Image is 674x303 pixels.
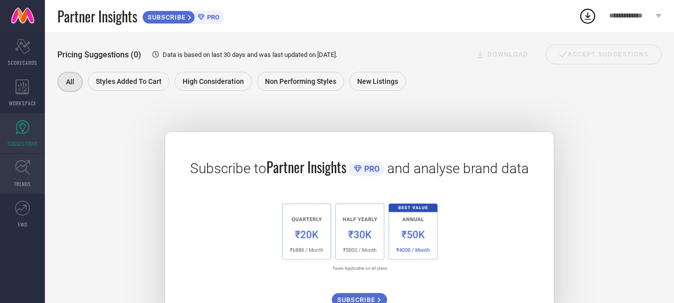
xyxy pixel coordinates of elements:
[8,59,37,66] span: SCORECARDS
[163,51,337,58] span: Data is based on last 30 days and was last updated on [DATE] .
[143,13,188,21] span: SUBSCRIBE
[579,7,597,25] div: Open download list
[546,44,662,64] div: Accept Suggestions
[205,13,220,21] span: PRO
[57,50,141,59] span: Pricing Suggestions (0)
[9,99,36,107] span: WORKSPACE
[96,77,162,85] span: Styles Added To Cart
[183,77,244,85] span: High Consideration
[265,77,336,85] span: Non Performing Styles
[190,160,266,177] span: Subscribe to
[57,6,137,26] span: Partner Insights
[18,221,27,228] span: FWD
[387,160,529,177] span: and analyse brand data
[7,140,38,147] span: SUGGESTIONS
[14,180,31,188] span: TRENDS
[66,78,74,86] span: All
[142,8,225,24] a: SUBSCRIBEPRO
[362,164,380,174] span: PRO
[357,77,398,85] span: New Listings
[266,157,346,177] span: Partner Insights
[275,197,444,276] img: 1a6fb96cb29458d7132d4e38d36bc9c7.png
